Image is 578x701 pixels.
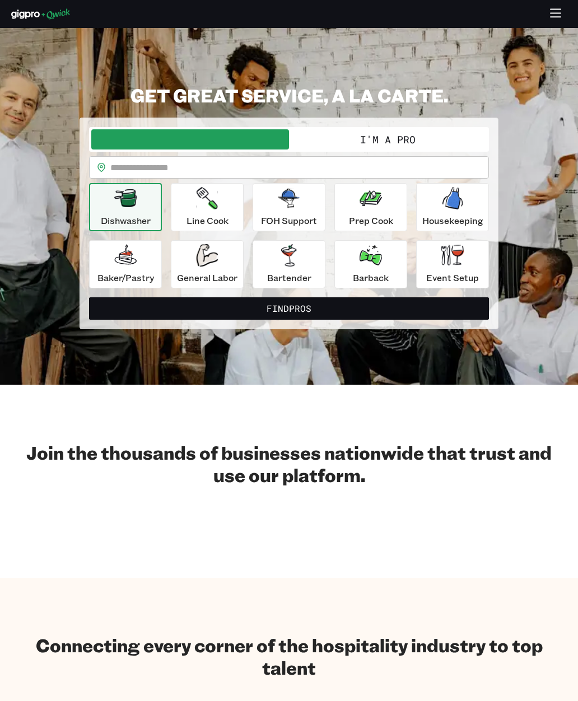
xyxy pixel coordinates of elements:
[289,129,487,149] button: I'm a Pro
[253,240,325,288] button: Bartender
[80,84,498,106] h2: GET GREAT SERVICE, A LA CARTE.
[171,240,244,288] button: General Labor
[353,271,389,284] p: Barback
[422,214,483,227] p: Housekeeping
[334,240,407,288] button: Barback
[101,214,151,227] p: Dishwasher
[334,183,407,231] button: Prep Cook
[416,183,489,231] button: Housekeeping
[416,240,489,288] button: Event Setup
[187,214,229,227] p: Line Cook
[11,441,567,486] h2: Join the thousands of businesses nationwide that trust and use our platform.
[349,214,393,227] p: Prep Cook
[171,183,244,231] button: Line Cook
[267,271,311,284] p: Bartender
[253,183,325,231] button: FOH Support
[89,240,162,288] button: Baker/Pastry
[91,129,289,149] button: I'm a Business
[426,271,479,284] p: Event Setup
[261,214,317,227] p: FOH Support
[97,271,154,284] p: Baker/Pastry
[89,297,489,320] button: FindPros
[11,634,567,679] h2: Connecting every corner of the hospitality industry to top talent
[89,183,162,231] button: Dishwasher
[177,271,237,284] p: General Labor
